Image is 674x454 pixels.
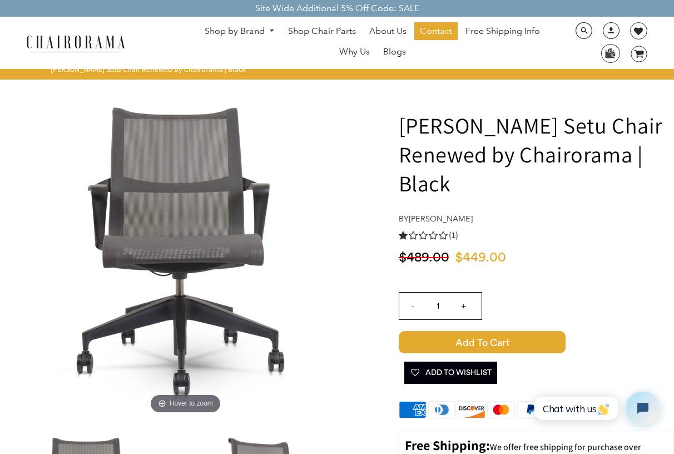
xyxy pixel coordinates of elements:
[460,22,546,40] a: Free Shipping Info
[420,26,452,37] span: Contact
[364,22,412,40] a: About Us
[18,243,352,255] a: Herman Miller Setu Chair Renewed by Chairorama | Black - chairoramaHover to zoom
[339,46,370,58] span: Why Us
[409,214,473,224] a: [PERSON_NAME]
[410,362,492,384] span: Add To Wishlist
[399,111,674,198] h1: [PERSON_NAME] Setu Chair Renewed by Chairorama | Black
[18,83,352,417] img: Herman Miller Setu Chair Renewed by Chairorama | Black - chairorama
[399,214,674,224] h4: by
[399,251,449,264] span: $489.00
[465,26,540,37] span: Free Shipping Info
[179,22,566,63] nav: DesktopNavigation
[404,362,497,384] button: Add To Wishlist
[405,436,490,454] strong: Free Shipping:
[414,22,458,40] a: Contact
[369,26,407,37] span: About Us
[399,331,674,353] button: Add to Cart
[383,46,406,58] span: Blogs
[450,293,477,319] input: +
[199,23,280,40] a: Shop by Brand
[522,382,669,435] iframe: Tidio Chat
[455,251,506,264] span: $449.00
[378,43,412,61] a: Blogs
[399,293,426,319] input: -
[399,229,674,241] a: 1.0 rating (1 votes)
[20,33,131,53] img: chairorama
[399,331,566,353] span: Add to Cart
[602,45,619,61] img: WhatsApp_Image_2024-07-12_at_16.23.01.webp
[288,26,356,37] span: Shop Chair Parts
[334,43,375,61] a: Why Us
[449,230,458,241] span: (1)
[283,22,361,40] a: Shop Chair Parts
